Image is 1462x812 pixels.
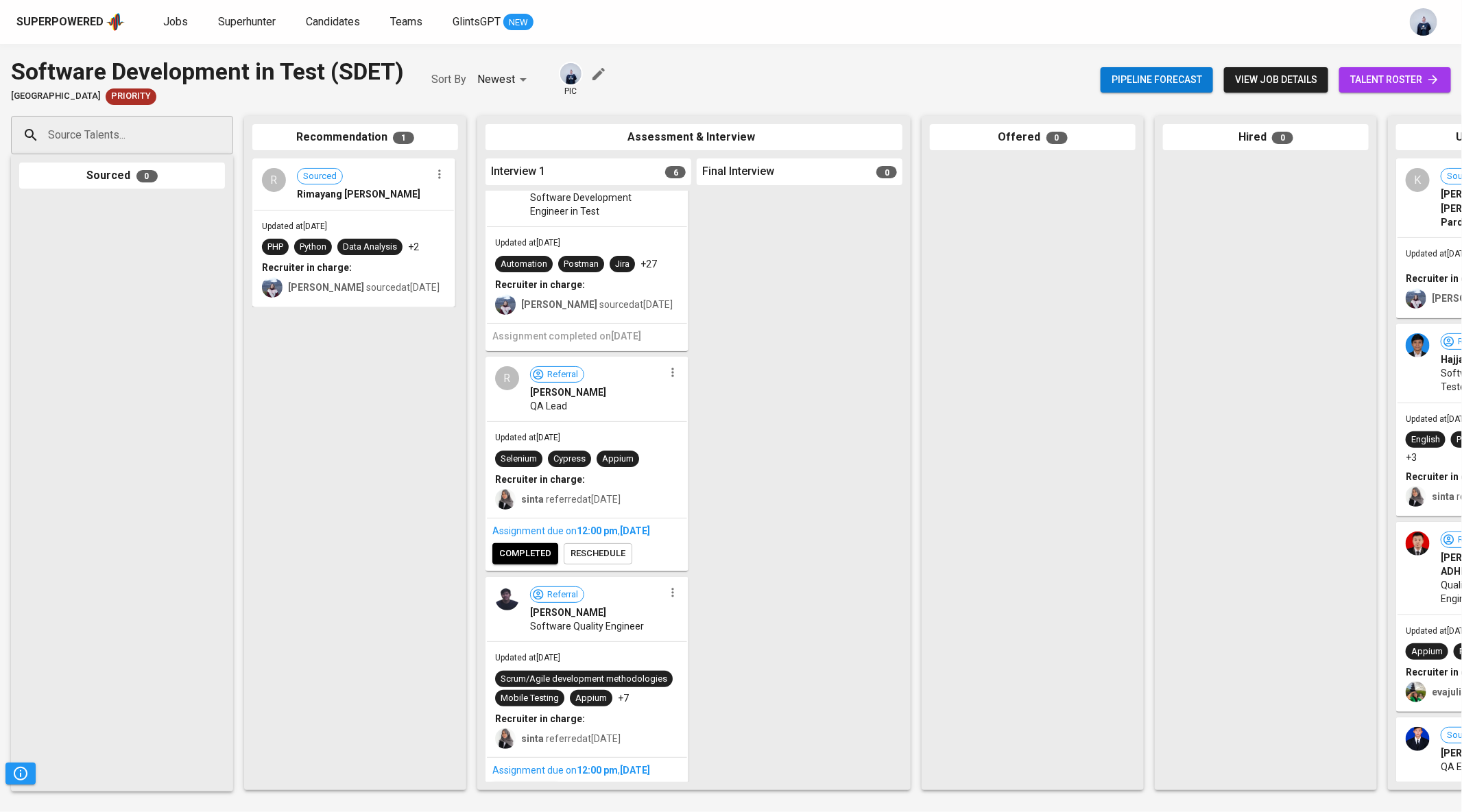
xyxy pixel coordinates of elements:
div: RSourcedRimayang [PERSON_NAME]Updated at[DATE]PHPPythonData Analysis+2Recruiter in charge:[PERSON... [252,158,455,307]
span: Superhunter [218,15,276,28]
img: christine.raharja@glints.com [495,294,516,315]
div: Appium [575,692,607,705]
div: Automation [501,258,547,271]
div: Appium [1411,645,1443,658]
div: Software Development in Test (SDET) [11,55,404,88]
p: +7 [618,691,629,705]
span: Candidates [306,15,360,28]
img: annisa@glints.com [1410,8,1437,36]
span: Priority [106,90,156,103]
span: GlintsGPT [453,15,501,28]
b: sinta [521,733,544,744]
span: [DATE] [611,331,641,342]
div: Data Analysis [343,241,397,254]
a: Superhunter [218,14,278,31]
div: PHP [267,241,283,254]
button: Pipeline Triggers [5,763,36,785]
img: sinta.windasari@glints.com [495,489,516,510]
span: Final Interview [702,164,774,180]
span: 0 [1272,132,1293,144]
span: NEW [503,16,534,29]
p: +27 [640,257,657,271]
div: Sourced [19,163,225,189]
img: eva@glints.com [1406,682,1426,702]
div: Recommendation [252,124,458,151]
span: Sourced [298,170,342,183]
button: Open [226,134,228,136]
div: R [262,168,286,192]
img: christine.raharja@glints.com [262,277,283,298]
div: Assessment & Interview [486,124,902,151]
span: 0 [1046,132,1068,144]
a: Superpoweredapp logo [16,12,125,32]
span: 0 [876,166,897,178]
span: sourced at [DATE] [288,282,440,293]
div: Mobile Testing [501,692,559,705]
b: [PERSON_NAME] [288,282,364,293]
div: Appium [602,453,634,466]
span: referred at [DATE] [521,494,621,505]
span: Updated at [DATE] [262,222,327,231]
img: christine.raharja@glints.com [1406,288,1426,309]
div: Assignment due on , [492,763,682,777]
span: Rimayang [PERSON_NAME] [297,187,420,201]
span: Updated at [DATE] [495,433,560,442]
a: Teams [390,14,425,31]
button: Pipeline forecast [1101,67,1213,93]
div: Newest [477,67,531,93]
div: Referral[PERSON_NAME]Software Quality EngineerUpdated at[DATE]Scrum/Agile development methodologi... [486,577,688,811]
span: [PERSON_NAME] [530,606,606,619]
b: sinta [1432,491,1454,502]
b: sinta [521,494,544,505]
a: Jobs [163,14,191,31]
span: 0 [136,170,158,182]
button: completed [492,543,558,564]
a: talent roster [1339,67,1451,93]
span: reschedule [571,546,625,562]
b: [PERSON_NAME] [521,299,597,310]
div: Cypress [553,453,586,466]
span: view job details [1235,71,1317,88]
img: app logo [106,12,125,32]
span: Jobs [163,15,188,28]
div: Jira [615,258,630,271]
span: [PERSON_NAME] [530,385,606,399]
div: New Job received from Demand Team [106,88,156,105]
div: Python [300,241,326,254]
a: GlintsGPT NEW [453,14,534,31]
div: R [495,366,519,390]
b: Recruiter in charge: [495,713,585,724]
span: 6 [665,166,686,178]
span: referred at [DATE] [521,733,621,744]
span: completed [499,546,551,562]
img: 182caeec0c30613f296011e34e2932cd.jpg [495,586,519,610]
span: Software Quality Engineer [530,619,644,633]
div: English [1411,433,1440,446]
span: 12:00 PM [577,765,618,776]
span: QA Lead [530,399,567,413]
p: Newest [477,71,515,88]
button: view job details [1224,67,1328,93]
span: Referral [542,368,584,381]
img: e11df6c60936a17d91a17d047aae250a.jpg [1406,532,1430,556]
span: 12:00 PM [577,525,618,536]
div: Assignment due on , [492,524,682,538]
span: sourced at [DATE] [521,299,673,310]
h6: Assignment completed on [492,329,682,344]
div: Sourced[PERSON_NAME]Software Development Engineer in TestUpdated at[DATE]AutomationPostmanJira+27... [486,148,688,351]
div: Postman [564,258,599,271]
span: Software Development Engineer in Test [530,191,664,218]
span: Updated at [DATE] [495,238,560,248]
img: annisa@glints.com [560,63,582,84]
b: Recruiter in charge: [495,279,585,290]
span: 1 [393,132,414,144]
b: Recruiter in charge: [495,474,585,485]
div: Selenium [501,453,537,466]
span: Pipeline forecast [1112,71,1202,88]
span: Teams [390,15,422,28]
button: reschedule [564,543,632,564]
p: +2 [408,240,419,254]
a: Candidates [306,14,363,31]
span: talent roster [1350,71,1440,88]
span: [GEOGRAPHIC_DATA] [11,90,100,103]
